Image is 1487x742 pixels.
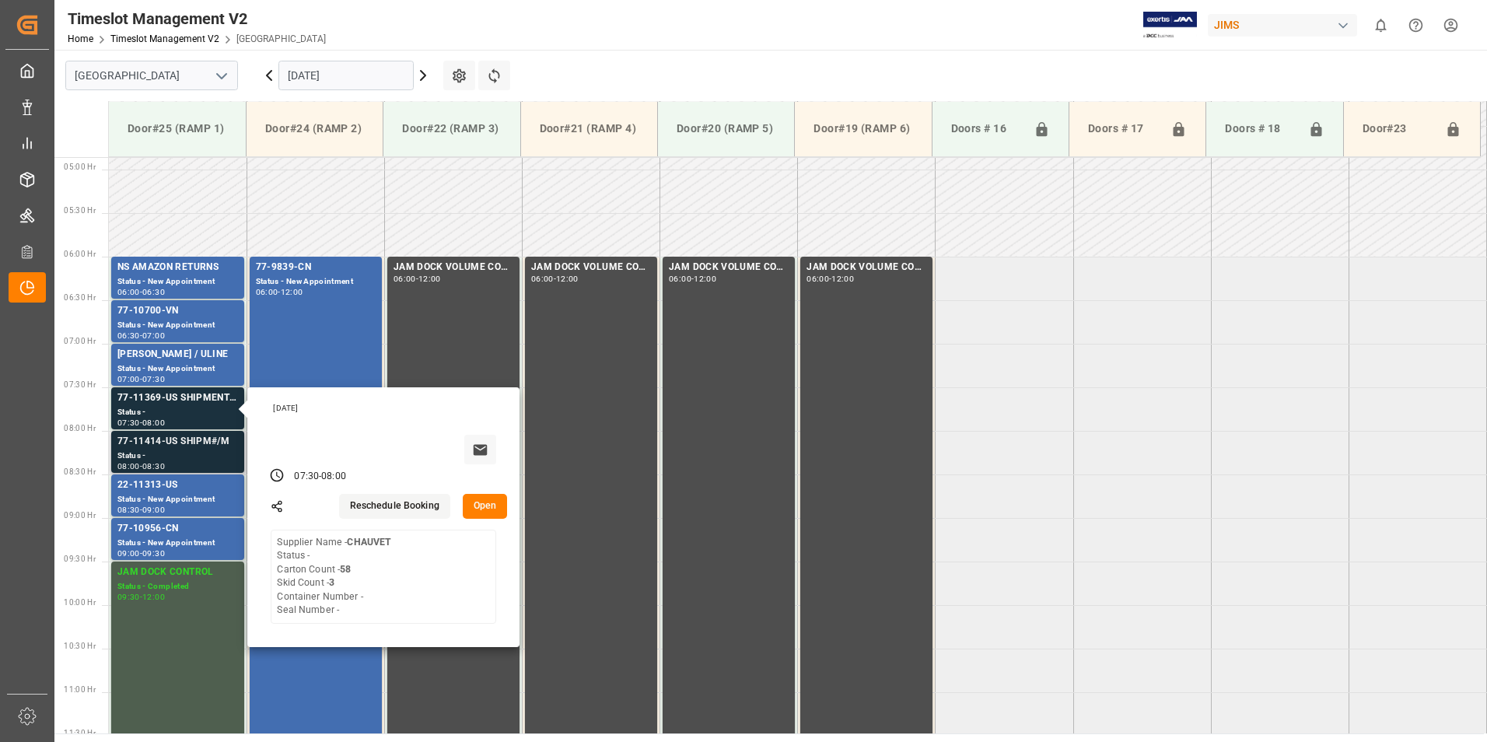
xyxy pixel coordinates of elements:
div: 07:30 [142,376,165,383]
div: Status - New Appointment [117,537,238,550]
span: 05:00 Hr [64,163,96,171]
div: Status - [117,450,238,463]
span: 09:00 Hr [64,511,96,520]
div: 12:00 [281,289,303,296]
div: 08:00 [321,470,346,484]
div: 12:00 [418,275,441,282]
div: 77-9839-CN [256,260,376,275]
b: CHAUVET [347,537,391,548]
div: Status - [117,406,238,419]
img: Exertis%20JAM%20-%20Email%20Logo.jpg_1722504956.jpg [1143,12,1197,39]
span: 09:30 Hr [64,555,96,563]
div: Door#21 (RAMP 4) [534,114,645,143]
button: Open [463,494,508,519]
div: [DATE] [268,403,502,414]
button: JIMS [1208,10,1363,40]
div: JAM DOCK VOLUME CONTROL [531,260,651,275]
div: JAM DOCK VOLUME CONTROL [806,260,926,275]
div: - [140,550,142,557]
div: 06:00 [531,275,554,282]
div: JAM DOCK VOLUME CONTROL [394,260,513,275]
div: - [278,289,280,296]
div: Status - New Appointment [117,319,238,332]
span: 11:30 Hr [64,729,96,737]
div: Door#23 [1356,114,1439,144]
div: - [140,332,142,339]
span: 05:30 Hr [64,206,96,215]
button: show 0 new notifications [1363,8,1398,43]
div: NS AMAZON RETURNS [117,260,238,275]
div: Status - Completed [117,580,238,593]
div: 12:00 [694,275,716,282]
div: Supplier Name - Status - Carton Count - Skid Count - Container Number - Seal Number - [277,536,391,618]
div: 07:30 [294,470,319,484]
span: 10:30 Hr [64,642,96,650]
div: 09:00 [142,506,165,513]
div: 12:00 [556,275,579,282]
div: [PERSON_NAME] / ULINE [117,347,238,362]
div: Status - New Appointment [256,275,376,289]
div: - [140,593,142,600]
div: 12:00 [142,593,165,600]
div: 07:00 [142,332,165,339]
div: Status - New Appointment [117,493,238,506]
span: 07:00 Hr [64,337,96,345]
div: - [140,289,142,296]
div: - [829,275,831,282]
div: Doors # 16 [945,114,1027,144]
button: Help Center [1398,8,1433,43]
div: Door#20 (RAMP 5) [670,114,782,143]
span: 08:30 Hr [64,467,96,476]
div: 09:30 [117,593,140,600]
div: Status - New Appointment [117,362,238,376]
input: Type to search/select [65,61,238,90]
div: - [140,419,142,426]
div: 06:00 [806,275,829,282]
span: 08:00 Hr [64,424,96,432]
div: Door#22 (RAMP 3) [396,114,507,143]
div: 77-11414-US SHIPM#/M [117,434,238,450]
div: 09:00 [117,550,140,557]
div: 08:30 [142,463,165,470]
span: 10:00 Hr [64,598,96,607]
div: 09:30 [142,550,165,557]
div: - [140,506,142,513]
b: 58 [340,564,351,575]
div: 06:00 [117,289,140,296]
span: 07:30 Hr [64,380,96,389]
div: JAM DOCK CONTROL [117,565,238,580]
div: - [554,275,556,282]
span: 06:30 Hr [64,293,96,302]
div: 77-10956-CN [117,521,238,537]
div: - [691,275,694,282]
div: JAM DOCK VOLUME CONTROL [669,260,789,275]
button: Reschedule Booking [339,494,450,519]
span: 06:00 Hr [64,250,96,258]
div: Door#25 (RAMP 1) [121,114,233,143]
a: Home [68,33,93,44]
div: Door#19 (RAMP 6) [807,114,918,143]
div: 07:30 [117,419,140,426]
div: 77-11369-US SHIPMENT#/M [117,390,238,406]
div: Timeslot Management V2 [68,7,326,30]
div: Status - New Appointment [117,275,238,289]
div: 08:00 [142,419,165,426]
div: 22-11313-US [117,478,238,493]
div: 06:00 [669,275,691,282]
div: Doors # 17 [1082,114,1164,144]
div: 77-10700-VN [117,303,238,319]
button: open menu [209,64,233,88]
div: 06:00 [394,275,416,282]
div: 08:30 [117,506,140,513]
b: 3 [329,577,334,588]
div: 06:00 [256,289,278,296]
div: - [140,463,142,470]
div: - [140,376,142,383]
input: DD.MM.YYYY [278,61,414,90]
div: 06:30 [117,332,140,339]
div: 06:30 [142,289,165,296]
div: Doors # 18 [1219,114,1301,144]
div: 12:00 [831,275,854,282]
div: - [416,275,418,282]
span: 11:00 Hr [64,685,96,694]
